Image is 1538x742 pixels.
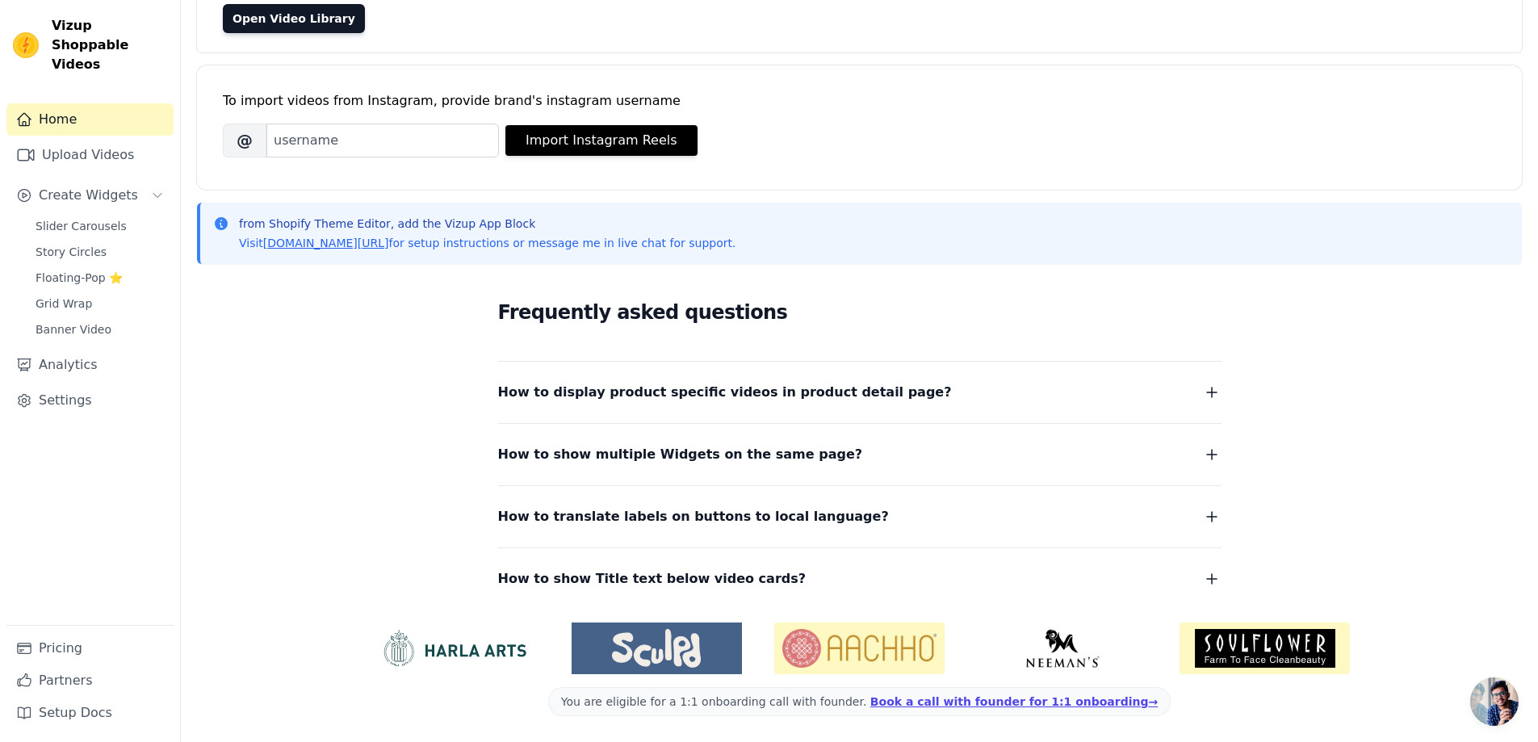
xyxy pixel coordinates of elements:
p: from Shopify Theme Editor, add the Vizup App Block [239,216,735,232]
a: Home [6,103,174,136]
span: Floating-Pop ⭐ [36,270,123,286]
a: Open chat [1470,677,1519,726]
span: How to show multiple Widgets on the same page? [498,443,863,466]
img: HarlaArts [369,629,539,668]
a: Setup Docs [6,697,174,729]
a: Pricing [6,632,174,664]
a: Open Video Library [223,4,365,33]
a: Analytics [6,349,174,381]
button: How to show Title text below video cards? [498,568,1222,590]
span: How to translate labels on buttons to local language? [498,505,889,528]
img: Aachho [774,623,945,674]
a: Partners [6,664,174,697]
span: @ [223,124,266,157]
span: Slider Carousels [36,218,127,234]
span: How to display product specific videos in product detail page? [498,381,952,404]
img: Soulflower [1180,623,1350,674]
span: Create Widgets [39,186,138,205]
button: How to translate labels on buttons to local language? [498,505,1222,528]
span: Story Circles [36,244,107,260]
input: username [266,124,499,157]
a: Book a call with founder for 1:1 onboarding [870,695,1158,708]
a: Banner Video [26,318,174,341]
a: [DOMAIN_NAME][URL] [263,237,389,249]
a: Floating-Pop ⭐ [26,266,174,289]
a: Slider Carousels [26,215,174,237]
a: Grid Wrap [26,292,174,315]
a: Settings [6,384,174,417]
img: Neeman's [977,629,1147,668]
img: Vizup [13,32,39,58]
h2: Frequently asked questions [498,296,1222,329]
button: Import Instagram Reels [505,125,698,156]
p: Visit for setup instructions or message me in live chat for support. [239,235,735,251]
span: Banner Video [36,321,111,337]
button: Create Widgets [6,179,174,212]
div: To import videos from Instagram, provide brand's instagram username [223,91,1496,111]
a: Upload Videos [6,139,174,171]
a: Story Circles [26,241,174,263]
img: Sculpd US [572,629,742,668]
button: How to display product specific videos in product detail page? [498,381,1222,404]
span: Vizup Shoppable Videos [52,16,167,74]
span: Grid Wrap [36,296,92,312]
span: How to show Title text below video cards? [498,568,807,590]
button: How to show multiple Widgets on the same page? [498,443,1222,466]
